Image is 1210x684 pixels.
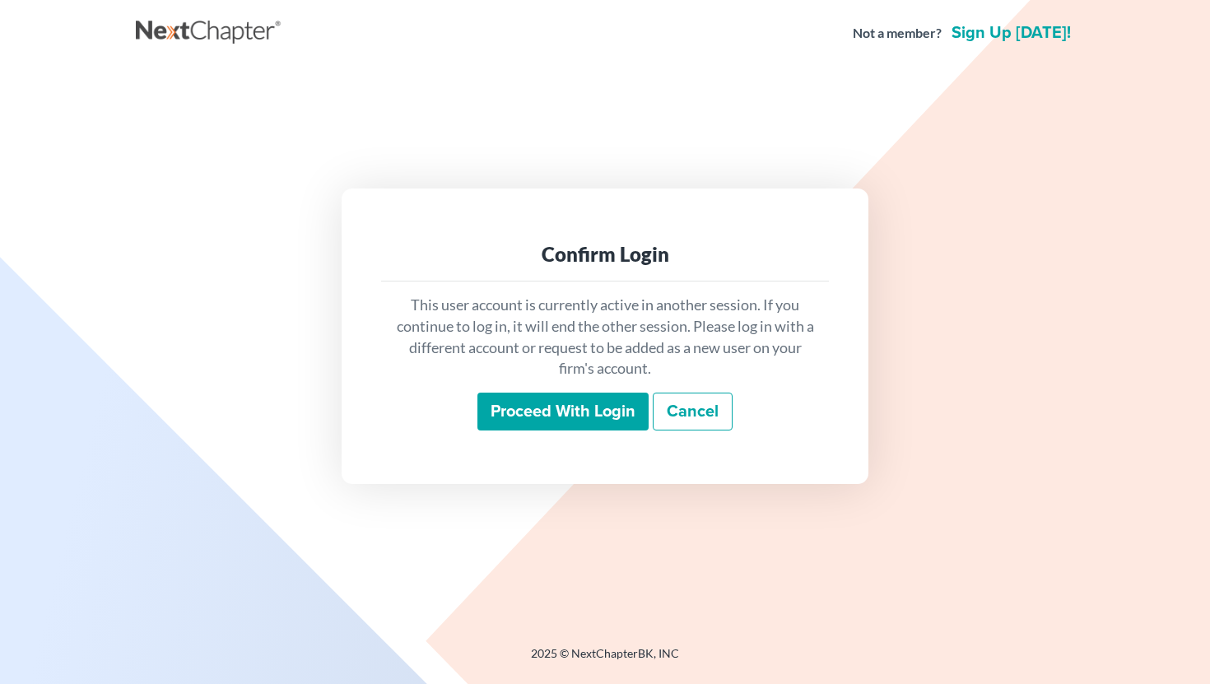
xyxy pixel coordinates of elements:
strong: Not a member? [853,24,942,43]
a: Sign up [DATE]! [948,25,1074,41]
div: Confirm Login [394,241,816,268]
p: This user account is currently active in another session. If you continue to log in, it will end ... [394,295,816,379]
div: 2025 © NextChapterBK, INC [136,645,1074,675]
a: Cancel [653,393,733,430]
input: Proceed with login [477,393,649,430]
